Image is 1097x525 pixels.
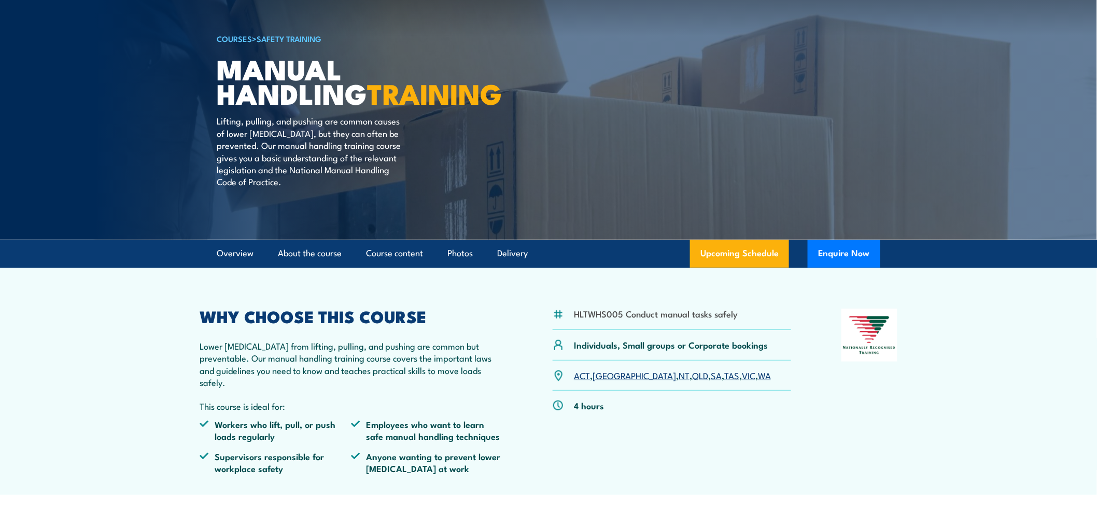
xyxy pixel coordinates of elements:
[574,369,771,381] p: , , , , , , ,
[351,418,502,443] li: Employees who want to learn safe manual handling techniques
[217,240,254,267] a: Overview
[278,240,342,267] a: About the course
[711,369,722,381] a: SA
[808,240,880,268] button: Enquire Now
[366,240,423,267] a: Course content
[679,369,690,381] a: NT
[200,340,502,389] p: Lower [MEDICAL_DATA] from lifting, pulling, and pushing are common but preventable. Our manual ha...
[574,369,590,381] a: ACT
[200,450,351,475] li: Supervisors responsible for workplace safety
[841,309,897,362] img: Nationally Recognised Training logo.
[217,57,473,105] h1: Manual Handling
[690,240,789,268] a: Upcoming Schedule
[742,369,755,381] a: VIC
[574,399,604,411] p: 4 hours
[217,33,252,44] a: COURSES
[758,369,771,381] a: WA
[574,339,768,351] p: Individuals, Small groups or Corporate bookings
[593,369,676,381] a: [GEOGRAPHIC_DATA]
[574,308,738,320] li: HLTWHS005 Conduct manual tasks safely
[724,369,739,381] a: TAS
[200,418,351,443] li: Workers who lift, pull, or push loads regularly
[217,115,406,187] p: Lifting, pulling, and pushing are common causes of lower [MEDICAL_DATA], but they can often be pr...
[257,33,321,44] a: Safety Training
[367,71,502,114] strong: TRAINING
[200,309,502,323] h2: WHY CHOOSE THIS COURSE
[447,240,473,267] a: Photos
[351,450,502,475] li: Anyone wanting to prevent lower [MEDICAL_DATA] at work
[217,32,473,45] h6: >
[692,369,708,381] a: QLD
[200,400,502,412] p: This course is ideal for:
[497,240,528,267] a: Delivery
